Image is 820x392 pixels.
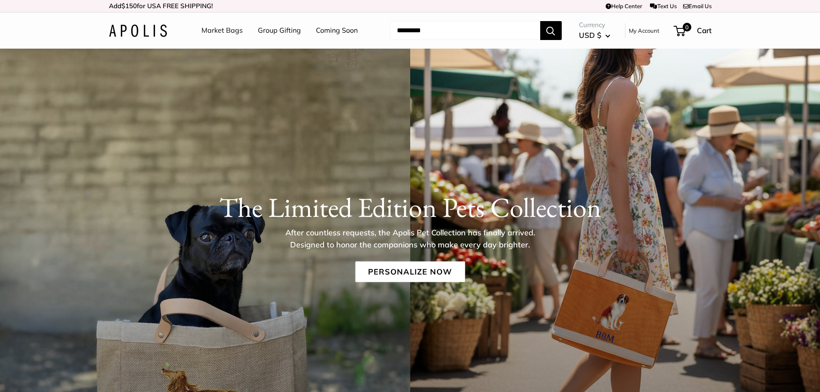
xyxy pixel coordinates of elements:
span: 0 [682,23,691,31]
h1: The Limited Edition Pets Collection [109,191,712,223]
a: Coming Soon [316,24,358,37]
a: Personalize Now [355,261,465,282]
button: Search [540,21,562,40]
a: Email Us [683,3,712,9]
p: After countless requests, the Apolis Pet Collection has finally arrived. Designed to honor the co... [270,226,550,250]
span: USD $ [579,31,601,40]
span: Cart [697,26,712,35]
a: Help Center [606,3,642,9]
a: My Account [629,25,659,36]
span: $150 [121,2,137,10]
input: Search... [390,21,540,40]
img: Apolis [109,25,167,37]
a: Group Gifting [258,24,301,37]
a: Market Bags [201,24,243,37]
span: Currency [579,19,610,31]
a: Text Us [650,3,676,9]
button: USD $ [579,28,610,42]
a: 0 Cart [675,24,712,37]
